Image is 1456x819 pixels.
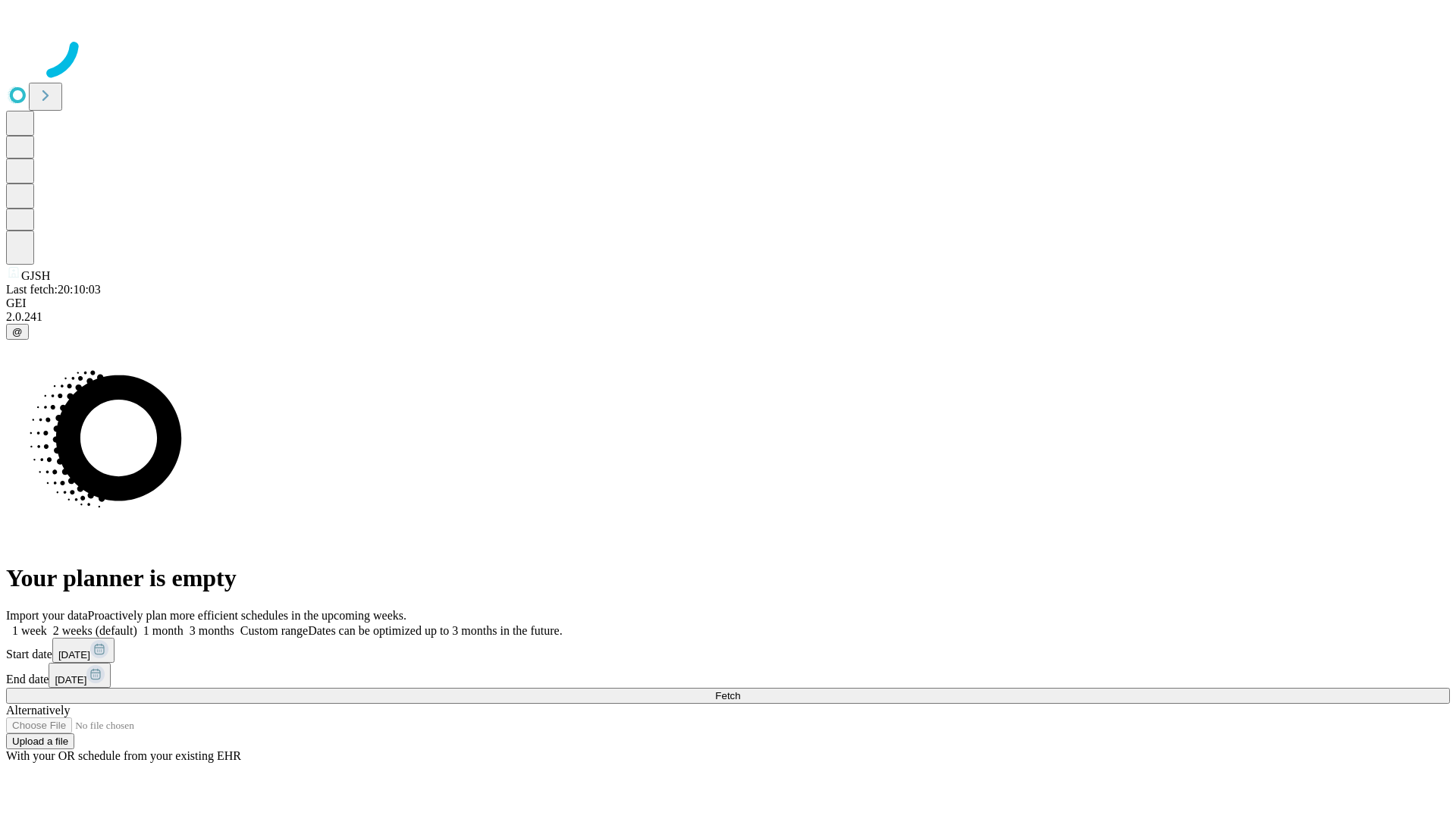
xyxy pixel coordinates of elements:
[6,663,1450,688] div: End date
[240,624,308,637] span: Custom range
[6,688,1450,704] button: Fetch
[6,733,74,749] button: Upload a file
[12,624,47,637] span: 1 week
[6,749,241,762] span: With your OR schedule from your existing EHR
[6,609,88,622] span: Import your data
[6,297,1450,310] div: GEI
[12,326,23,337] span: @
[143,624,184,637] span: 1 month
[49,663,111,688] button: [DATE]
[21,269,50,282] span: GJSH
[52,638,115,663] button: [DATE]
[6,310,1450,324] div: 2.0.241
[88,609,406,622] span: Proactively plan more efficient schedules in the upcoming weeks.
[6,324,29,340] button: @
[6,704,70,717] span: Alternatively
[55,674,86,686] span: [DATE]
[715,690,740,701] span: Fetch
[308,624,562,637] span: Dates can be optimized up to 3 months in the future.
[53,624,137,637] span: 2 weeks (default)
[6,283,101,296] span: Last fetch: 20:10:03
[6,564,1450,592] h1: Your planner is empty
[6,638,1450,663] div: Start date
[58,649,90,661] span: [DATE]
[190,624,234,637] span: 3 months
